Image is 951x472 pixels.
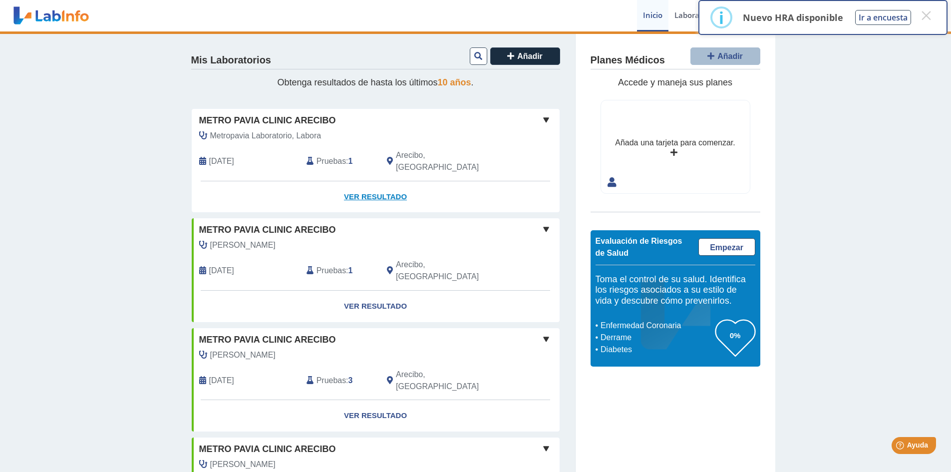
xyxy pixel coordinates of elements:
span: Metro Pavia Clinic Arecibo [199,333,336,347]
a: Ver Resultado [192,400,560,432]
iframe: Help widget launcher [862,433,940,461]
li: Enfermedad Coronaria [598,320,715,332]
b: 1 [348,266,353,275]
b: 3 [348,376,353,385]
span: Metro Pavia Clinic Arecibo [199,223,336,237]
h5: Toma el control de su salud. Identifica los riesgos asociados a su estilo de vida y descubre cómo... [596,274,755,307]
div: i [719,8,724,26]
li: Derrame [598,332,715,344]
span: 2025-09-23 [209,155,234,167]
button: Añadir [490,47,560,65]
span: 10 años [438,77,471,87]
span: Reyes Rivas, Denisse [210,239,276,251]
a: Empezar [698,238,755,256]
div: : [299,149,379,173]
div: Añada una tarjeta para comenzar. [615,137,735,149]
button: Añadir [690,47,760,65]
a: Ver Resultado [192,181,560,213]
li: Diabetes [598,344,715,356]
button: Ir a encuesta [855,10,911,25]
span: Pruebas [317,155,346,167]
div: : [299,369,379,393]
span: Empezar [710,243,743,252]
span: Evaluación de Riesgos de Salud [596,237,682,257]
span: Arecibo, PR [396,259,506,283]
a: Ver Resultado [192,291,560,322]
h3: 0% [715,329,755,342]
span: Arecibo, PR [396,369,506,393]
div: : [299,259,379,283]
span: 2024-07-01 [209,375,234,387]
p: Nuevo HRA disponible [743,11,843,23]
span: Añadir [517,52,543,60]
span: Obtenga resultados de hasta los últimos . [277,77,473,87]
h4: Mis Laboratorios [191,54,271,66]
span: Accede y maneja sus planes [618,77,732,87]
b: 1 [348,157,353,165]
span: Arecibo, PR [396,149,506,173]
span: Metro Pavia Clinic Arecibo [199,114,336,127]
span: Pruebas [317,265,346,277]
button: Close this dialog [917,6,935,24]
span: Valentin Gonzalez, Fernando [210,459,276,471]
h4: Planes Médicos [591,54,665,66]
span: Metropavia Laboratorio, Labora [210,130,321,142]
span: Medina Bonilla, Dubiezel [210,349,276,361]
span: Pruebas [317,375,346,387]
span: Metro Pavia Clinic Arecibo [199,443,336,456]
span: 2025-07-16 [209,265,234,277]
span: Añadir [717,52,743,60]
